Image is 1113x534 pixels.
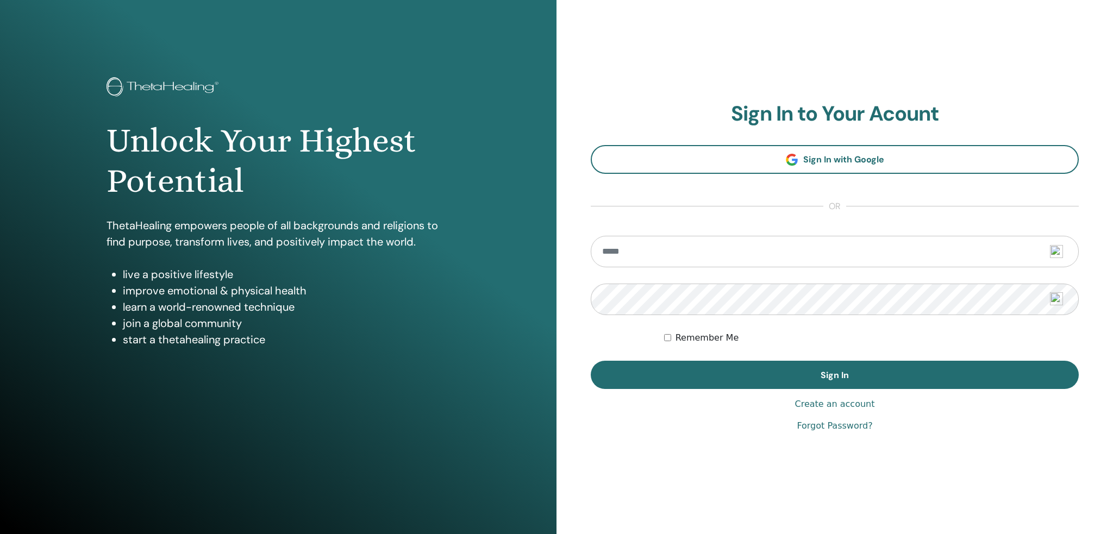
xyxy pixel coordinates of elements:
[797,419,872,432] a: Forgot Password?
[123,266,451,282] li: live a positive lifestyle
[1050,245,1063,258] img: npw-badge-icon-locked.svg
[123,282,451,299] li: improve emotional & physical health
[107,217,451,250] p: ThetaHealing empowers people of all backgrounds and religions to find purpose, transform lives, a...
[664,331,1079,344] div: Keep me authenticated indefinitely or until I manually logout
[591,145,1079,174] a: Sign In with Google
[107,121,451,202] h1: Unlock Your Highest Potential
[803,154,884,165] span: Sign In with Google
[123,299,451,315] li: learn a world-renowned technique
[591,102,1079,127] h2: Sign In to Your Acount
[123,331,451,348] li: start a thetahealing practice
[591,361,1079,389] button: Sign In
[676,331,739,344] label: Remember Me
[821,369,849,381] span: Sign In
[123,315,451,331] li: join a global community
[795,398,874,411] a: Create an account
[1050,292,1063,305] img: npw-badge-icon-locked.svg
[823,200,846,213] span: or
